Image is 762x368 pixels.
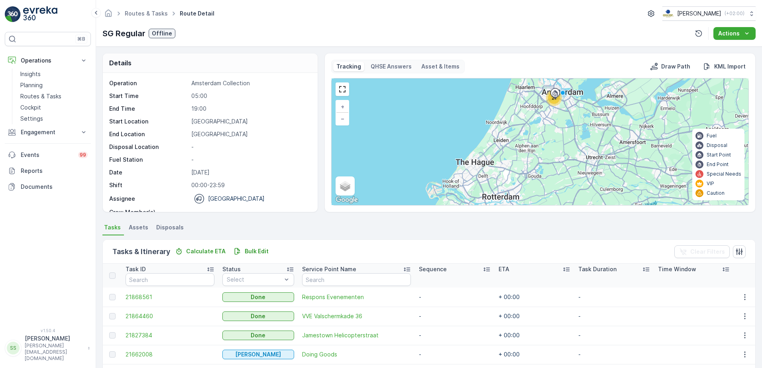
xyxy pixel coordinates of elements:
[222,292,294,302] button: Done
[17,102,91,113] a: Cockpit
[208,195,265,203] p: [GEOGRAPHIC_DATA]
[20,70,41,78] p: Insights
[495,326,574,345] td: + 00:00
[7,342,20,354] div: SS
[302,273,411,286] input: Search
[707,142,727,149] p: Disposal
[5,335,91,362] button: SS[PERSON_NAME][PERSON_NAME][EMAIL_ADDRESS][DOMAIN_NAME]
[341,103,344,110] span: +
[235,350,281,358] p: [PERSON_NAME]
[714,63,746,70] p: KML Import
[149,29,175,38] button: Offline
[700,62,749,71] button: KML Import
[20,92,61,100] p: Routes & Tasks
[677,10,721,18] p: [PERSON_NAME]
[415,326,495,345] td: -
[17,91,91,102] a: Routes & Tasks
[574,345,654,364] td: -
[713,27,756,40] button: Actions
[336,101,348,113] a: Zoom In
[109,117,188,125] p: Start Location
[109,195,135,203] p: Assignee
[707,180,714,187] p: VIP
[25,335,84,343] p: [PERSON_NAME]
[129,223,148,231] span: Assets
[126,265,146,273] p: Task ID
[302,350,411,358] a: Doing Goods
[245,247,269,255] p: Bulk Edit
[126,293,214,301] a: 21868561
[156,223,184,231] span: Disposals
[415,288,495,307] td: -
[302,293,411,301] span: Respons Evenementen
[20,104,41,112] p: Cockpit
[647,62,693,71] button: Draw Path
[336,83,348,95] a: View Fullscreen
[251,293,265,301] p: Done
[126,312,214,320] span: 21864460
[186,247,226,255] p: Calculate ETA
[191,130,309,138] p: [GEOGRAPHIC_DATA]
[690,248,725,256] p: Clear Filters
[662,6,756,21] button: [PERSON_NAME](+02:00)
[707,133,717,139] p: Fuel
[17,113,91,124] a: Settings
[578,265,617,273] p: Task Duration
[109,351,116,358] div: Toggle Row Selected
[336,113,348,125] a: Zoom Out
[658,265,696,273] p: Time Window
[21,183,88,191] p: Documents
[222,331,294,340] button: Done
[718,29,740,37] p: Actions
[126,273,214,286] input: Search
[191,181,309,189] p: 00:00-23:59
[334,195,360,205] img: Google
[109,181,188,189] p: Shift
[251,331,265,339] p: Done
[674,245,730,258] button: Clear Filters
[5,147,91,163] a: Events99
[5,163,91,179] a: Reports
[104,12,113,19] a: Homepage
[109,313,116,319] div: Toggle Row Selected
[21,151,73,159] p: Events
[574,288,654,307] td: -
[227,276,282,284] p: Select
[5,53,91,69] button: Operations
[178,10,216,18] span: Route Detail
[371,63,412,70] p: QHSE Answers
[125,10,168,17] a: Routes & Tasks
[104,223,121,231] span: Tasks
[109,92,188,100] p: Start Time
[152,29,172,37] p: Offline
[23,6,57,22] img: logo_light-DOdMpM7g.png
[725,10,744,17] p: ( +02:00 )
[191,92,309,100] p: 05:00
[574,326,654,345] td: -
[415,307,495,326] td: -
[499,265,509,273] p: ETA
[546,90,562,106] div: 21
[109,294,116,300] div: Toggle Row Selected
[302,312,411,320] a: VVE Valschermkade 36
[109,79,188,87] p: Operation
[109,143,188,151] p: Disposal Location
[109,130,188,138] p: End Location
[126,331,214,339] a: 21827384
[707,161,729,168] p: End Point
[495,345,574,364] td: + 00:00
[109,168,188,176] p: Date
[419,265,447,273] p: Sequence
[5,179,91,195] a: Documents
[191,208,309,216] p: -
[191,143,309,151] p: -
[109,208,188,216] p: Crew Member(s)
[334,195,360,205] a: Open this area in Google Maps (opens a new window)
[17,80,91,91] a: Planning
[25,343,84,362] p: [PERSON_NAME][EMAIL_ADDRESS][DOMAIN_NAME]
[230,247,272,256] button: Bulk Edit
[222,311,294,321] button: Done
